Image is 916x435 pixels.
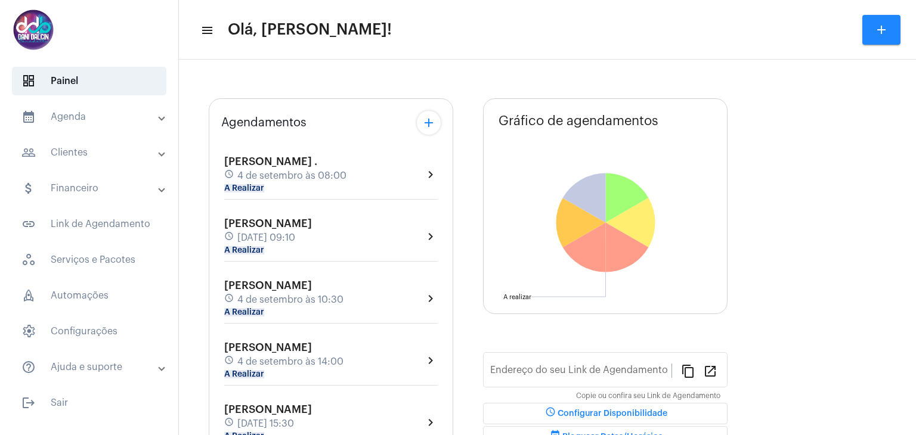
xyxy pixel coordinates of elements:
mat-expansion-panel-header: sidenav iconAgenda [7,102,178,131]
span: sidenav icon [21,74,36,88]
span: Configurações [12,317,166,346]
img: 5016df74-caca-6049-816a-988d68c8aa82.png [10,6,57,54]
mat-hint: Copie ou confira seu Link de Agendamento [576,392,720,400]
mat-icon: schedule [224,293,235,306]
mat-icon: chevron_right [423,415,438,430]
mat-icon: chevron_right [423,229,438,244]
span: [PERSON_NAME] [224,218,312,229]
mat-icon: sidenav icon [21,360,36,374]
span: [PERSON_NAME] . [224,156,317,167]
input: Link [490,367,671,378]
mat-icon: schedule [543,406,558,421]
span: sidenav icon [21,253,36,267]
mat-chip: A Realizar [224,308,264,316]
span: sidenav icon [21,324,36,338]
span: [DATE] 15:30 [237,418,294,429]
mat-icon: content_copy [681,363,695,378]
span: [PERSON_NAME] [224,280,312,291]
span: Agendamentos [221,116,307,129]
span: sidenav icon [21,288,36,303]
span: 4 de setembro às 14:00 [237,356,343,367]
mat-icon: open_in_new [703,363,717,378]
mat-icon: add [422,116,436,130]
mat-icon: add [874,23,889,37]
span: Serviços e Pacotes [12,246,166,274]
span: [PERSON_NAME] [224,404,312,415]
mat-chip: A Realizar [224,246,264,254]
mat-panel-title: Clientes [21,145,159,160]
mat-chip: A Realizar [224,184,264,192]
mat-panel-title: Financeiro [21,181,159,195]
span: Gráfico de agendamentos [499,114,658,128]
span: 4 de setembro às 08:00 [237,170,346,181]
mat-chip: A Realizar [224,370,264,378]
span: Configurar Disponibilidade [543,409,667,418]
span: Olá, [PERSON_NAME]! [228,20,392,39]
mat-icon: sidenav icon [21,145,36,160]
mat-icon: schedule [224,355,235,368]
mat-icon: sidenav icon [21,396,36,410]
mat-icon: chevron_right [423,167,438,182]
mat-icon: schedule [224,417,235,430]
span: Sair [12,389,166,417]
span: Link de Agendamento [12,210,166,238]
mat-icon: sidenav icon [21,217,36,231]
mat-icon: schedule [224,231,235,244]
mat-panel-title: Agenda [21,110,159,124]
span: [PERSON_NAME] [224,342,312,353]
span: 4 de setembro às 10:30 [237,294,343,305]
mat-icon: sidenav icon [200,23,212,38]
mat-expansion-panel-header: sidenav iconClientes [7,138,178,167]
button: Configurar Disponibilidade [483,403,728,424]
mat-icon: sidenav icon [21,181,36,195]
text: A realizar [503,294,531,300]
mat-icon: chevron_right [423,353,438,368]
span: [DATE] 09:10 [237,232,295,243]
mat-icon: schedule [224,169,235,182]
mat-icon: sidenav icon [21,110,36,124]
mat-expansion-panel-header: sidenav iconFinanceiro [7,174,178,203]
mat-panel-title: Ajuda e suporte [21,360,159,374]
mat-icon: chevron_right [423,291,438,306]
span: Automações [12,281,166,310]
mat-expansion-panel-header: sidenav iconAjuda e suporte [7,353,178,381]
span: Painel [12,67,166,95]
